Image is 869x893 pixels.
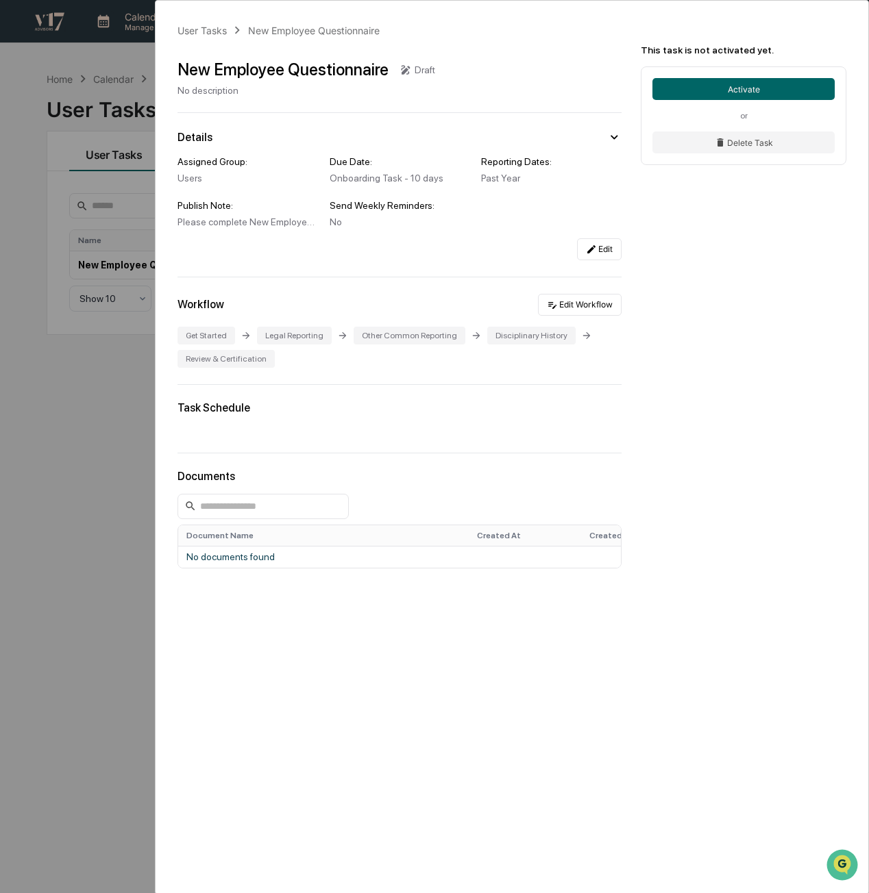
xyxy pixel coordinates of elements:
[121,223,149,234] span: [DATE]
[652,111,835,121] div: or
[178,350,275,368] div: Review & Certification
[178,131,212,144] div: Details
[113,279,170,293] span: Attestations
[481,156,622,167] div: Reporting Dates:
[136,339,166,349] span: Pylon
[14,173,36,194] img: Jessica Watanapun
[178,216,318,227] div: Please complete New Employee Quesitonnaire.
[248,25,380,36] div: New Employee Questionnaire
[27,279,88,293] span: Preclearance
[178,298,224,311] div: Workflow
[114,223,119,234] span: •
[14,28,249,50] p: How can we help?
[27,223,38,234] img: 1746055101610-c473b297-6a78-478c-a979-82029cc54cd1
[354,327,465,344] div: Other Common Reporting
[114,186,119,197] span: •
[212,149,249,165] button: See all
[652,78,835,100] button: Activate
[330,216,470,227] div: No
[233,108,249,125] button: Start new chat
[14,210,36,231] img: Jack Rasmussen
[415,64,435,75] div: Draft
[487,327,576,344] div: Disciplinary History
[97,338,166,349] a: Powered byPylon
[641,45,846,55] div: This task is not activated yet.
[257,327,332,344] div: Legal Reporting
[581,525,700,546] th: Created By
[14,151,92,162] div: Past conversations
[178,60,389,79] div: New Employee Questionnaire
[8,274,94,299] a: 🖐️Preclearance
[14,281,25,292] div: 🖐️
[42,223,111,234] span: [PERSON_NAME]
[330,173,470,184] div: Onboarding Task - 10 days
[178,85,435,96] div: No description
[99,281,110,292] div: 🗄️
[94,274,175,299] a: 🗄️Attestations
[14,307,25,318] div: 🔎
[178,525,469,546] th: Document Name
[469,525,581,546] th: Created At
[42,186,111,197] span: [PERSON_NAME]
[14,104,38,129] img: 1746055101610-c473b297-6a78-478c-a979-82029cc54cd1
[178,156,318,167] div: Assigned Group:
[330,156,470,167] div: Due Date:
[178,546,700,568] td: No documents found
[178,327,235,344] div: Get Started
[178,25,227,36] div: User Tasks
[178,173,318,184] div: Users
[577,238,622,260] button: Edit
[481,173,622,184] div: Past Year
[538,294,622,316] button: Edit Workflow
[62,104,225,118] div: Start new chat
[178,200,318,211] div: Publish Note:
[27,305,86,319] span: Data Lookup
[62,118,188,129] div: We're available if you need us!
[29,104,53,129] img: 8933085812038_c878075ebb4cc5468115_72.jpg
[178,470,622,483] div: Documents
[652,131,835,153] button: Delete Task
[178,401,622,414] div: Task Schedule
[825,848,862,885] iframe: Open customer support
[8,300,92,325] a: 🔎Data Lookup
[121,186,180,197] span: 4 minutes ago
[330,200,470,211] div: Send Weekly Reminders:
